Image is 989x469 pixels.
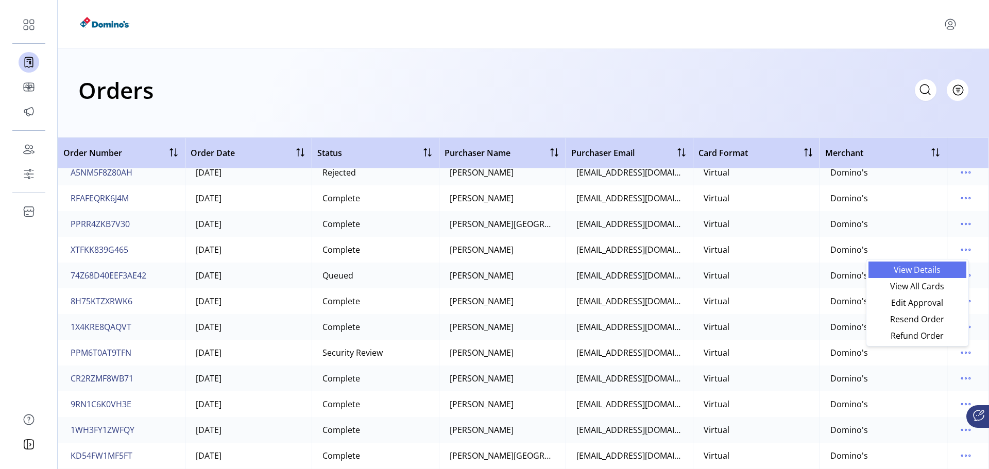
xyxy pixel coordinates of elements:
[868,262,966,278] li: View Details
[704,449,729,462] div: Virtual
[450,244,514,256] div: [PERSON_NAME]
[958,241,974,258] button: menu
[958,447,974,464] button: menu
[63,147,122,159] span: Order Number
[958,396,974,412] button: menu
[185,417,312,443] td: [DATE]
[704,346,729,359] div: Virtual
[958,190,974,206] button: menu
[185,340,312,366] td: [DATE]
[71,372,133,385] span: CR2RZMF8WB71
[830,398,868,410] div: Domino's
[875,299,960,307] span: Edit Approval
[71,244,128,256] span: XTFKK839G465
[571,147,635,159] span: Purchaser Email
[704,244,729,256] div: Virtual
[698,147,748,159] span: Card Format
[576,449,683,462] div: [EMAIL_ADDRESS][DOMAIN_NAME]
[830,192,868,204] div: Domino's
[69,422,137,438] button: 1WH3FY1ZWFQY
[71,166,132,179] span: A5NM5F8Z80AH
[322,244,360,256] div: Complete
[322,398,360,410] div: Complete
[947,79,968,101] button: Filter Button
[69,344,133,361] button: PPM6T0AT9TFN
[942,16,959,32] button: menu
[830,166,868,179] div: Domino's
[576,424,683,436] div: [EMAIL_ADDRESS][DOMAIN_NAME]
[322,295,360,307] div: Complete
[69,216,132,232] button: PPRR4ZKB7V30
[185,391,312,417] td: [DATE]
[704,295,729,307] div: Virtual
[450,372,514,385] div: [PERSON_NAME]
[185,263,312,288] td: [DATE]
[322,346,383,359] div: Security Review
[868,278,966,294] li: View All Cards
[868,294,966,311] li: Edit Approval
[322,321,360,333] div: Complete
[185,288,312,314] td: [DATE]
[830,269,868,282] div: Domino's
[875,266,960,274] span: View Details
[185,314,312,340] td: [DATE]
[830,244,868,256] div: Domino's
[830,424,868,436] div: Domino's
[185,366,312,391] td: [DATE]
[875,332,960,340] span: Refund Order
[450,449,556,462] div: [PERSON_NAME][GEOGRAPHIC_DATA]
[71,449,132,462] span: KD54FW1MF5FT
[875,282,960,290] span: View All Cards
[185,185,312,211] td: [DATE]
[322,424,360,436] div: Complete
[322,218,360,230] div: Complete
[830,321,868,333] div: Domino's
[704,218,729,230] div: Virtual
[830,295,868,307] div: Domino's
[875,315,960,323] span: Resend Order
[71,398,131,410] span: 9RN1C6K0VH3E
[576,398,683,410] div: [EMAIL_ADDRESS][DOMAIN_NAME]
[825,147,863,159] span: Merchant
[704,269,729,282] div: Virtual
[71,321,131,333] span: 1X4KRE8QAQVT
[322,269,353,282] div: Queued
[185,443,312,468] td: [DATE]
[69,190,131,206] button: RFAFEQRK6J4M
[450,321,514,333] div: [PERSON_NAME]
[185,160,312,185] td: [DATE]
[704,424,729,436] div: Virtual
[71,295,132,307] span: 8H75KTZXRWK6
[576,372,683,385] div: [EMAIL_ADDRESS][DOMAIN_NAME]
[322,449,360,462] div: Complete
[958,344,974,361] button: menu
[704,372,729,385] div: Virtual
[450,218,556,230] div: [PERSON_NAME][GEOGRAPHIC_DATA]
[185,211,312,237] td: [DATE]
[450,424,514,436] div: [PERSON_NAME]
[868,311,966,327] li: Resend Order
[69,241,130,258] button: XTFKK839G465
[830,372,868,385] div: Domino's
[958,216,974,232] button: menu
[830,346,868,359] div: Domino's
[576,244,683,256] div: [EMAIL_ADDRESS][DOMAIN_NAME]
[71,192,129,204] span: RFAFEQRK6J4M
[830,449,868,462] div: Domino's
[576,295,683,307] div: [EMAIL_ADDRESS][DOMAIN_NAME]
[576,166,683,179] div: [EMAIL_ADDRESS][DOMAIN_NAME]
[958,422,974,438] button: menu
[704,192,729,204] div: Virtual
[71,424,134,436] span: 1WH3FY1ZWFQY
[78,10,131,39] img: logo
[69,319,133,335] button: 1X4KRE8QAQVT
[830,218,868,230] div: Domino's
[450,346,514,359] div: [PERSON_NAME]
[71,346,131,359] span: PPM6T0AT9TFN
[322,372,360,385] div: Complete
[69,396,133,412] button: 9RN1C6K0VH3E
[185,237,312,263] td: [DATE]
[71,218,130,230] span: PPRR4ZKB7V30
[69,267,148,284] button: 74Z68D40EEF3AE42
[958,164,974,181] button: menu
